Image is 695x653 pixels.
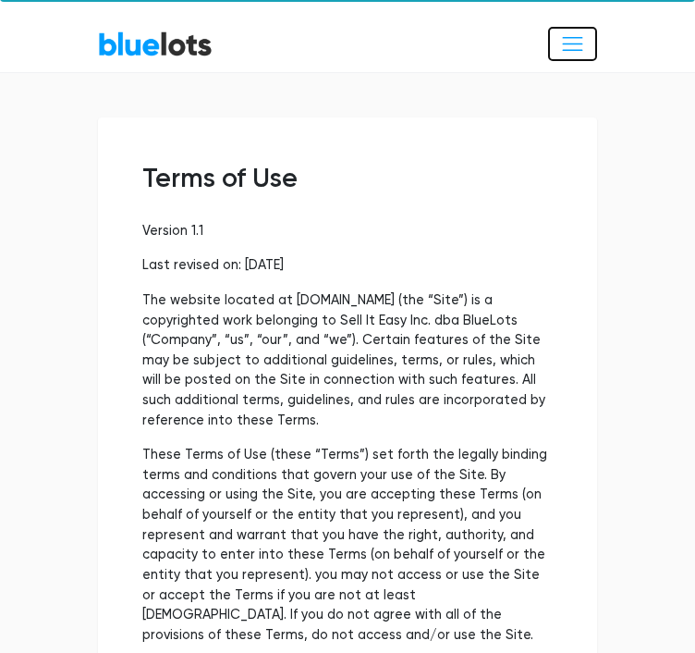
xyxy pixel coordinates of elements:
[142,162,553,194] h2: Terms of Use
[548,27,597,61] button: Toggle navigation
[98,31,213,57] a: BlueLots
[142,255,553,276] p: Last revised on: [DATE]
[142,290,553,430] p: The website located at [DOMAIN_NAME] (the “Site”) is a copyrighted work belonging to Sell It Easy...
[142,445,553,645] p: These Terms of Use (these “Terms”) set forth the legally binding terms and conditions that govern...
[142,221,553,241] p: Version 1.1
